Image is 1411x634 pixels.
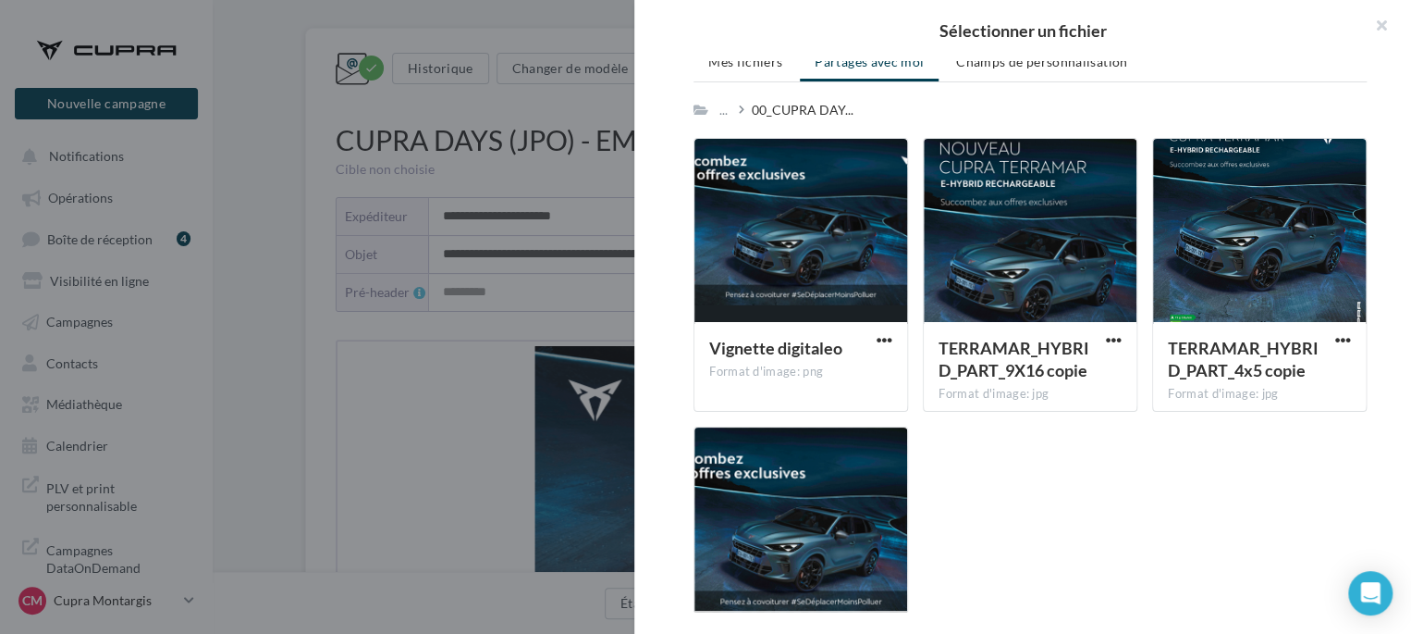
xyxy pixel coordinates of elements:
strong: les CUPRA DAYS [221,417,713,445]
strong: CUPRA DAYS [308,487,386,501]
span: 00_CUPRA DAY... [752,101,853,119]
span: Route de la Rose Blanche. Pole Activité du [GEOGRAPHIC_DATA] [221,584,578,598]
span: 45200 [221,598,254,612]
div: Format d'image: jpg [1168,386,1351,403]
span: Partagés avec moi [815,54,924,69]
span: Mes fichiers [708,54,782,69]
span: À très bientôt ! [221,542,299,556]
span: Concession CUPRA - AMILLY MONTARGIS- AMIXIA - 99507300 [221,570,567,584]
div: Format d'image: jpg [939,386,1122,403]
div: Open Intercom Messenger [1348,571,1393,615]
span: TERRAMAR_HYBRID_PART_9X16 copie [939,338,1089,380]
span: AMILLY [221,612,263,626]
span: #firstName#, [263,390,331,404]
span: Design audacieux, sportivité, innovation : chaque modèle incarne l’ADN unique de CUPRA. [221,459,706,473]
span: Bonjour [221,390,331,404]
span: Champs de personnalisation [956,54,1127,69]
div: Format d'image: png [709,364,892,380]
strong: AMILLY [488,417,532,431]
span: À l’occasion des , plongez au cœur de l’univers CUPRA et laissez-vous inspirer par une expérience... [221,487,718,515]
img: Hero_CI_ENE2024_11.png [197,5,752,356]
span: TERRAMAR_HYBRID_PART_4x5 copie [1168,338,1319,380]
strong: [DATE] au [DATE] [237,417,337,431]
span: Vignette digitaleo [709,338,842,358]
h2: Sélectionner un fichier [664,22,1381,39]
div: ... [716,97,731,123]
span: Du , votre concession CUPRA à vous ouvre ses portes pendant . [221,417,713,445]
